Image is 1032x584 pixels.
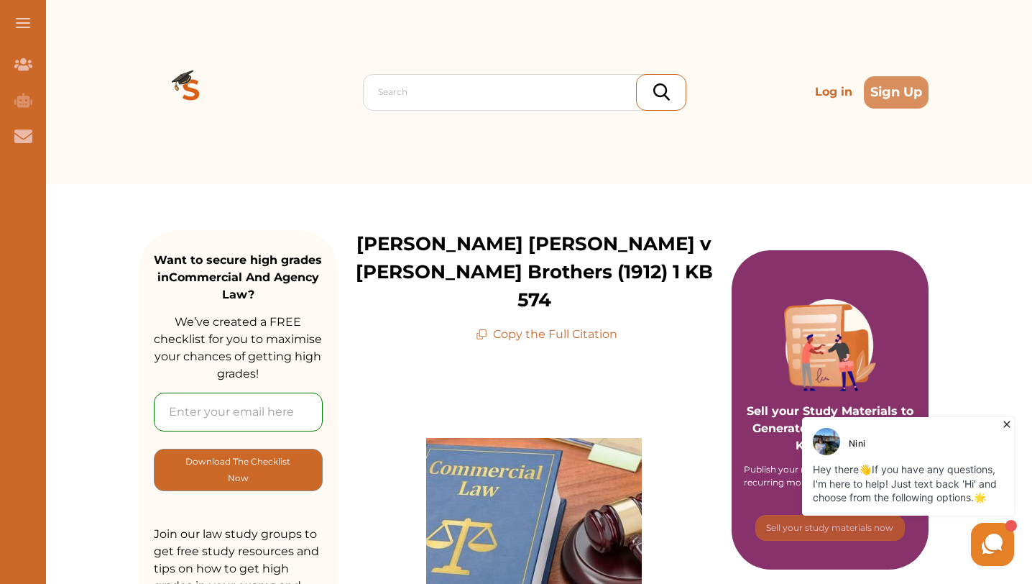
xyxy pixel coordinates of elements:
p: Copy the Full Citation [476,326,617,343]
input: Enter your email here [154,393,323,432]
p: Log in [809,78,858,106]
span: We’ve created a FREE checklist for you to maximise your chances of getting high grades! [154,315,322,380]
img: search_icon [653,83,670,101]
p: Sell your Study Materials to Generate Value from your Knowledge [746,362,915,455]
button: Sign Up [864,76,929,109]
img: Purple card image [784,299,876,391]
p: Download The Checklist Now [183,453,293,487]
iframe: HelpCrunch [687,414,1018,570]
button: [object Object] [154,449,323,491]
img: Logo [139,40,243,144]
p: [PERSON_NAME] [PERSON_NAME] v [PERSON_NAME] Brothers (1912) 1 KB 574 [337,230,732,314]
strong: Want to secure high grades in Commercial And Agency Law ? [154,253,322,301]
